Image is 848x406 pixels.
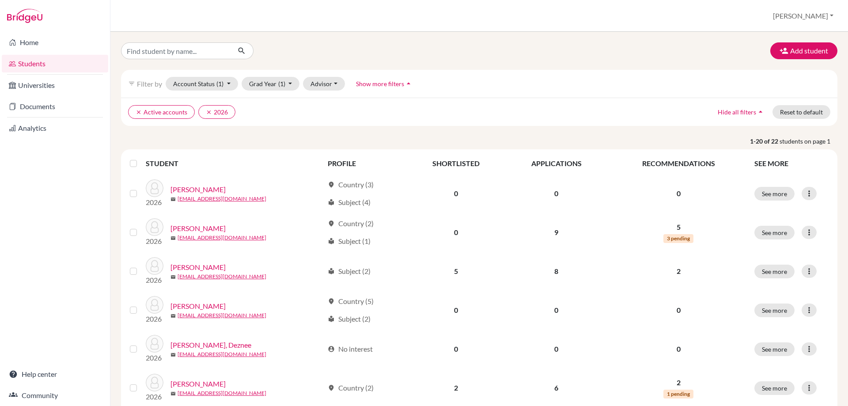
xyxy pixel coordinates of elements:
[356,80,404,87] span: Show more filters
[146,353,163,363] p: 2026
[328,268,335,275] span: local_library
[754,265,795,278] button: See more
[146,218,163,236] img: Atha, Joseph
[146,257,163,275] img: Atha, Peter
[754,342,795,356] button: See more
[170,197,176,202] span: mail
[170,352,176,357] span: mail
[2,34,108,51] a: Home
[2,387,108,404] a: Community
[328,236,371,247] div: Subject (1)
[407,291,505,330] td: 0
[407,174,505,213] td: 0
[146,296,163,314] img: Cisneros, Andrea
[407,153,505,174] th: SHORTLISTED
[505,252,608,291] td: 8
[769,8,837,24] button: [PERSON_NAME]
[613,344,744,354] p: 0
[328,220,335,227] span: location_on
[178,350,266,358] a: [EMAIL_ADDRESS][DOMAIN_NAME]
[170,262,226,273] a: [PERSON_NAME]
[170,391,176,396] span: mail
[663,234,693,243] span: 3 pending
[178,195,266,203] a: [EMAIL_ADDRESS][DOMAIN_NAME]
[328,298,335,305] span: location_on
[770,42,837,59] button: Add student
[137,80,162,88] span: Filter by
[613,266,744,277] p: 2
[178,273,266,281] a: [EMAIL_ADDRESS][DOMAIN_NAME]
[2,98,108,115] a: Documents
[749,153,834,174] th: SEE MORE
[2,55,108,72] a: Students
[780,137,837,146] span: students on page 1
[608,153,749,174] th: RECOMMENDATIONS
[242,77,300,91] button: Grad Year(1)
[754,304,795,317] button: See more
[613,188,744,199] p: 0
[328,266,371,277] div: Subject (2)
[710,105,772,119] button: Hide all filtersarrow_drop_up
[7,9,42,23] img: Bridge-U
[146,391,163,402] p: 2026
[170,340,251,350] a: [PERSON_NAME], Deznee
[328,179,374,190] div: Country (3)
[303,77,345,91] button: Advisor
[505,213,608,252] td: 9
[328,344,373,354] div: No interest
[146,236,163,247] p: 2026
[505,153,608,174] th: APPLICATIONS
[772,105,830,119] button: Reset to default
[170,313,176,319] span: mail
[278,80,285,87] span: (1)
[328,181,335,188] span: location_on
[718,108,756,116] span: Hide all filters
[121,42,231,59] input: Find student by name...
[328,296,374,307] div: Country (5)
[613,305,744,315] p: 0
[170,379,226,389] a: [PERSON_NAME]
[348,77,420,91] button: Show more filtersarrow_drop_up
[170,184,226,195] a: [PERSON_NAME]
[328,383,374,393] div: Country (2)
[178,311,266,319] a: [EMAIL_ADDRESS][DOMAIN_NAME]
[328,315,335,323] span: local_library
[178,234,266,242] a: [EMAIL_ADDRESS][DOMAIN_NAME]
[146,179,163,197] img: Abuhassan, Maryam
[328,199,335,206] span: local_library
[505,174,608,213] td: 0
[505,291,608,330] td: 0
[404,79,413,88] i: arrow_drop_up
[136,109,142,115] i: clear
[166,77,238,91] button: Account Status(1)
[754,226,795,239] button: See more
[146,153,322,174] th: STUDENT
[170,235,176,241] span: mail
[170,223,226,234] a: [PERSON_NAME]
[663,390,693,398] span: 1 pending
[2,119,108,137] a: Analytics
[505,330,608,368] td: 0
[146,314,163,324] p: 2026
[178,389,266,397] a: [EMAIL_ADDRESS][DOMAIN_NAME]
[146,335,163,353] img: Estes, Deznee
[170,301,226,311] a: [PERSON_NAME]
[754,187,795,201] button: See more
[170,274,176,280] span: mail
[328,345,335,353] span: account_circle
[407,213,505,252] td: 0
[328,314,371,324] div: Subject (2)
[216,80,223,87] span: (1)
[407,330,505,368] td: 0
[146,275,163,285] p: 2026
[2,365,108,383] a: Help center
[407,252,505,291] td: 5
[128,80,135,87] i: filter_list
[613,222,744,232] p: 5
[328,218,374,229] div: Country (2)
[198,105,235,119] button: clear2026
[328,238,335,245] span: local_library
[146,374,163,391] img: Guevara, Jeremy
[750,137,780,146] strong: 1-20 of 22
[206,109,212,115] i: clear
